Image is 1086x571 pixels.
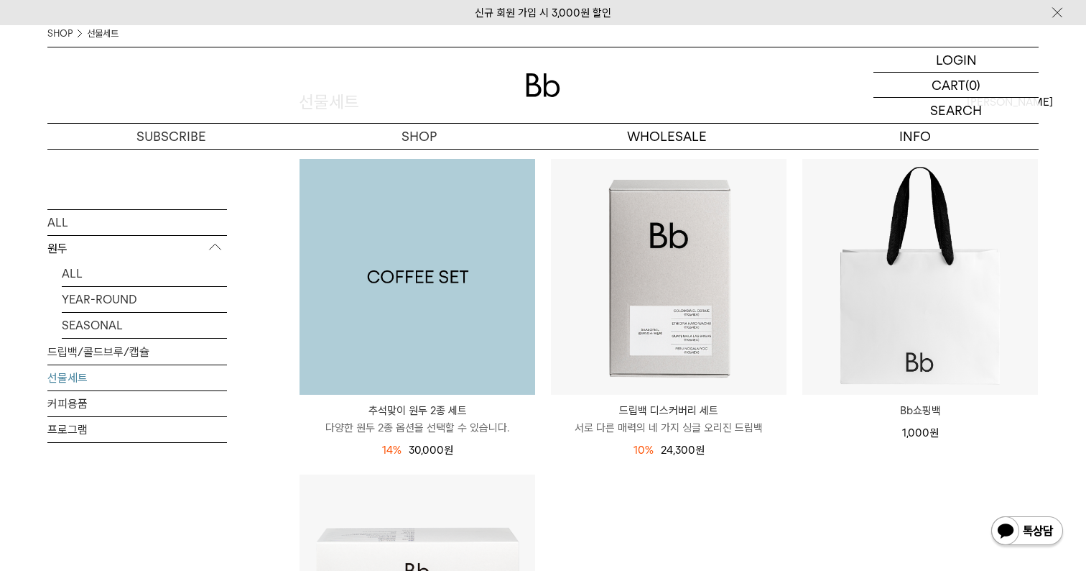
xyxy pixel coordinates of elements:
p: INFO [791,124,1039,149]
a: YEAR-ROUND [62,286,227,311]
a: LOGIN [873,47,1039,73]
img: 드립백 디스커버리 세트 [551,159,786,395]
a: 추석맞이 원두 2종 세트 [300,159,535,395]
p: 추석맞이 원두 2종 세트 [300,402,535,419]
a: CART (0) [873,73,1039,98]
a: ALL [47,209,227,234]
a: SEASONAL [62,312,227,337]
p: (0) [965,73,980,97]
a: 선물세트 [47,365,227,390]
a: 드립백 디스커버리 세트 서로 다른 매력의 네 가지 싱글 오리진 드립백 [551,402,786,437]
span: 1,000 [902,426,939,439]
a: SHOP [295,124,543,149]
p: SEARCH [930,98,982,123]
a: Bb쇼핑백 [802,402,1038,419]
span: 원 [444,444,453,457]
span: 원 [695,444,705,457]
p: WHOLESALE [543,124,791,149]
span: 24,300 [661,444,705,457]
a: ALL [62,260,227,285]
p: 원두 [47,235,227,261]
p: 서로 다른 매력의 네 가지 싱글 오리진 드립백 [551,419,786,437]
p: 다양한 원두 2종 옵션을 선택할 수 있습니다. [300,419,535,437]
div: 10% [633,442,654,459]
span: 30,000 [409,444,453,457]
span: 원 [929,426,939,439]
img: 로고 [526,73,560,97]
a: 신규 회원 가입 시 3,000원 할인 [475,6,611,19]
a: SUBSCRIBE [47,124,295,149]
p: CART [932,73,965,97]
a: 프로그램 [47,416,227,442]
img: Bb쇼핑백 [802,159,1038,395]
p: 드립백 디스커버리 세트 [551,402,786,419]
img: 카카오톡 채널 1:1 채팅 버튼 [990,515,1064,549]
a: 드립백/콜드브루/캡슐 [47,339,227,364]
p: LOGIN [936,47,977,72]
a: 추석맞이 원두 2종 세트 다양한 원두 2종 옵션을 선택할 수 있습니다. [300,402,535,437]
img: 1000001199_add2_013.jpg [300,159,535,395]
div: 14% [382,442,402,459]
a: 커피용품 [47,390,227,416]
